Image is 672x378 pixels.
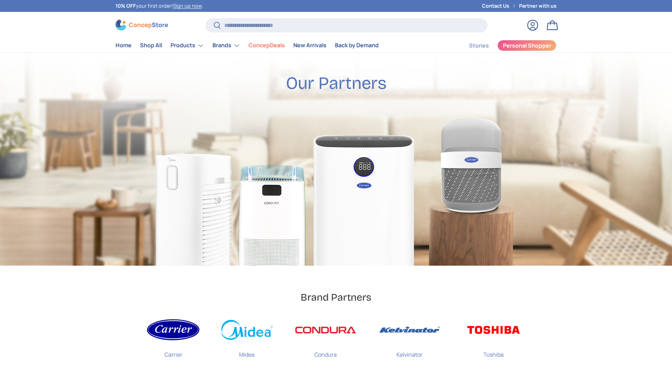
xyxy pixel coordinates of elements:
[115,2,203,10] p: your first order! .
[239,345,254,359] p: Midea
[115,20,168,30] img: ConcepStore
[314,345,337,359] p: Condura
[519,2,556,10] a: Partner with us
[378,315,441,364] a: Kelvinator
[164,345,182,359] p: Carrier
[115,2,136,9] strong: 10% OFF
[294,315,357,364] a: Condura
[286,72,386,94] h2: Our Partners
[335,38,379,52] a: Back by Demand
[140,38,162,52] a: Shop All
[397,345,422,359] p: Kelvinator
[147,315,199,364] a: Carrier
[212,38,240,52] a: Brands
[220,315,273,364] a: Midea
[208,38,244,52] summary: Brands
[115,38,132,52] a: Home
[482,2,519,10] a: Contact Us
[293,38,327,52] a: New Arrivals
[173,2,202,9] a: Sign up now
[170,38,204,52] a: Products
[483,345,504,359] p: Toshiba
[497,40,556,51] a: Personal Shopper
[452,38,556,52] nav: Secondary
[166,38,208,52] summary: Products
[469,39,489,52] a: Stories
[503,43,551,48] span: Personal Shopper
[115,38,379,52] nav: Primary
[462,315,525,364] a: Toshiba
[248,38,285,52] a: ConcepDeals
[301,291,371,304] h2: Brand Partners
